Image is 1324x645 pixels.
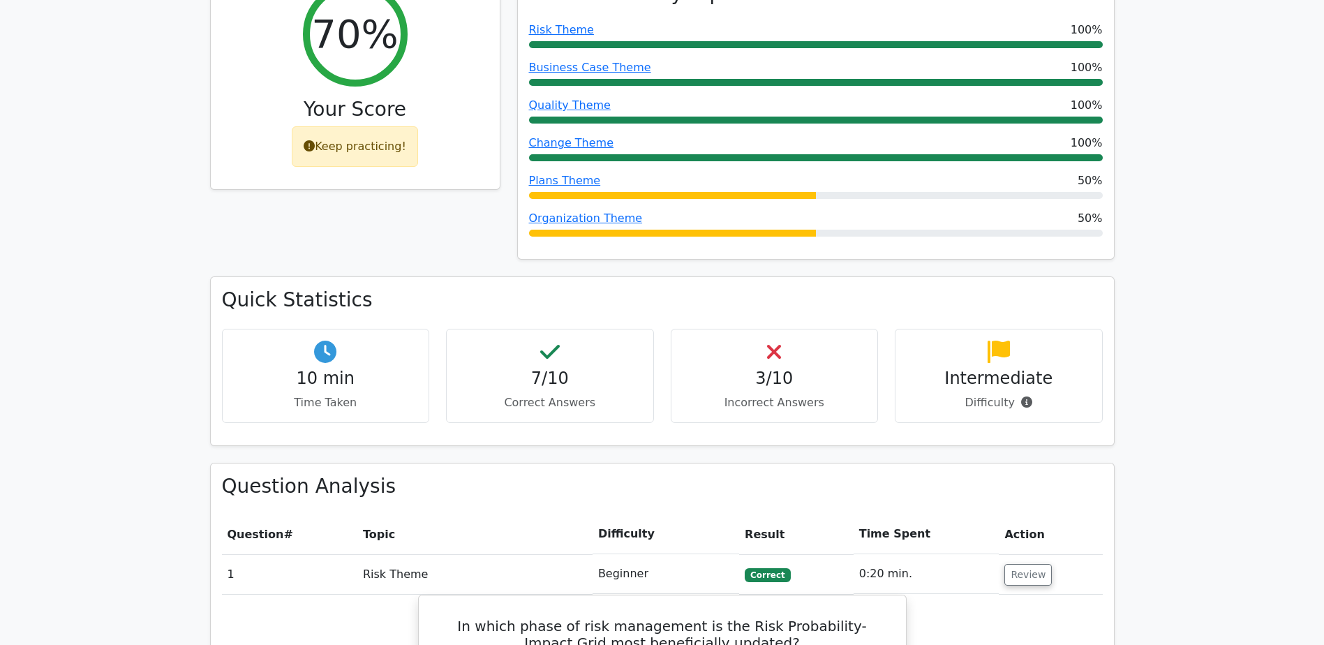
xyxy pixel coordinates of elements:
[529,136,614,149] a: Change Theme
[222,288,1103,312] h3: Quick Statistics
[1004,564,1052,586] button: Review
[222,514,357,554] th: #
[1071,135,1103,151] span: 100%
[1078,172,1103,189] span: 50%
[458,369,642,389] h4: 7/10
[907,369,1091,389] h4: Intermediate
[1071,22,1103,38] span: 100%
[311,10,398,57] h2: 70%
[999,514,1102,554] th: Action
[739,514,854,554] th: Result
[222,475,1103,498] h3: Question Analysis
[593,554,739,594] td: Beginner
[529,174,601,187] a: Plans Theme
[228,528,284,541] span: Question
[529,212,643,225] a: Organization Theme
[222,98,489,121] h3: Your Score
[1078,210,1103,227] span: 50%
[292,126,418,167] div: Keep practicing!
[234,369,418,389] h4: 10 min
[458,394,642,411] p: Correct Answers
[907,394,1091,411] p: Difficulty
[683,394,867,411] p: Incorrect Answers
[854,554,999,594] td: 0:20 min.
[854,514,999,554] th: Time Spent
[593,514,739,554] th: Difficulty
[529,98,611,112] a: Quality Theme
[222,554,357,594] td: 1
[529,61,651,74] a: Business Case Theme
[683,369,867,389] h4: 3/10
[1071,59,1103,76] span: 100%
[529,23,594,36] a: Risk Theme
[234,394,418,411] p: Time Taken
[1071,97,1103,114] span: 100%
[745,568,790,582] span: Correct
[357,514,593,554] th: Topic
[357,554,593,594] td: Risk Theme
